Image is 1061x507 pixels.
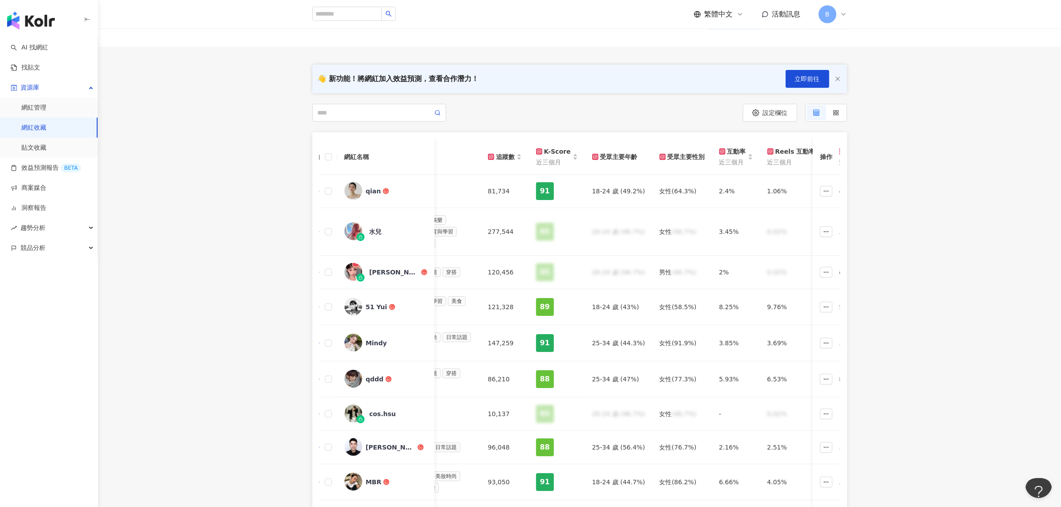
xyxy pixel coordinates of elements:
[672,442,696,452] div: (76.7%)
[536,182,554,200] div: 91
[7,12,55,29] img: logo
[767,147,815,156] div: Reels 互動率
[536,334,554,352] div: 91
[366,478,381,487] div: MBR
[20,238,45,258] span: 競品分析
[767,157,815,167] span: 近三個月
[369,268,419,277] div: [PERSON_NAME]
[786,70,829,88] button: 立即前往
[672,186,696,196] div: (64.3%)
[11,225,17,231] span: rise
[442,267,460,277] span: 穿搭
[488,477,522,487] div: 93,050
[488,338,522,348] div: 147,259
[767,477,823,487] div: 4.05%
[344,438,362,456] img: KOL Avatar
[369,409,396,418] div: cos.hsu
[767,302,823,312] div: 9.76%
[719,477,753,487] div: 6.66%
[767,186,823,196] div: 1.06%
[21,123,46,132] a: 網紅收藏
[337,139,434,175] th: 網紅名稱
[743,104,797,122] button: 設定欄位
[366,443,416,452] div: [PERSON_NAME]
[592,186,645,196] div: 18-24 歲 (49.2%)
[660,409,705,419] div: 女性
[448,296,466,306] span: 美食
[795,75,820,82] span: 立即前往
[344,473,362,491] img: KOL Avatar
[488,374,522,384] div: 86,210
[11,164,81,172] a: 效益預測報告BETA
[318,74,479,84] div: 👋 新功能！將網紅加入效益預測，查看合作潛力！
[432,442,460,452] span: 日常話題
[719,227,753,237] div: 3.45%
[592,338,645,348] div: 25-34 歲 (44.3%)
[488,442,522,452] div: 96,048
[592,477,645,487] div: 18-24 歲 (44.7%)
[719,157,746,167] span: 近三個月
[488,152,515,162] div: 追蹤數
[344,370,362,388] img: KOL Avatar
[344,182,362,200] img: KOL Avatar
[11,43,48,52] a: searchAI 找網紅
[366,375,384,384] div: qddd
[20,78,39,98] span: 資源庫
[592,302,645,312] div: 18-24 歲 (43%)
[763,109,788,116] span: 設定欄位
[767,442,823,452] div: 2.51%
[719,147,746,156] div: 互動率
[660,338,705,348] div: 女性
[719,409,753,419] div: -
[369,227,382,236] div: 水兒
[344,222,362,240] img: KOL Avatar
[442,332,471,342] span: 日常話題
[660,152,705,162] div: 受眾主要性別
[719,442,753,452] div: 2.16%
[488,227,522,237] div: 277,544
[536,473,554,491] div: 91
[344,298,362,315] img: KOL Avatar
[432,471,460,481] span: 美妝時尚
[385,11,392,17] span: search
[719,267,753,277] div: 2%
[719,302,753,312] div: 8.25%
[488,267,522,277] div: 120,456
[660,442,705,452] div: 女性
[660,186,705,196] div: 女性
[592,152,645,162] div: 受眾主要年齡
[719,374,753,384] div: 5.93%
[344,405,362,422] img: KOL Avatar
[672,338,696,348] div: (91.9%)
[719,186,753,196] div: 2.4%
[592,442,645,452] div: 25-34 歲 (56.4%)
[767,374,823,384] div: 6.53%
[592,374,645,384] div: 25-34 歲 (47%)
[344,334,362,352] img: KOL Avatar
[488,186,522,196] div: 81,734
[488,302,522,312] div: 121,328
[11,184,46,192] a: 商案媒合
[366,339,387,348] div: Mindy
[442,368,460,378] span: 穿搭
[660,302,705,312] div: 女性
[672,302,696,312] div: (58.5%)
[21,143,46,152] a: 貼文收藏
[344,263,362,281] img: KOL Avatar
[660,374,705,384] div: 女性
[536,157,571,167] span: 近三個月
[366,187,381,196] div: qian
[660,227,705,237] div: 女性
[772,10,801,18] span: 活動訊息
[366,303,387,311] div: 51 Yui
[536,147,571,156] div: K-Score
[11,204,46,213] a: 洞察報告
[11,63,40,72] a: 找貼文
[21,103,46,112] a: 網紅管理
[660,477,705,487] div: 女性
[767,338,823,348] div: 3.69%
[20,218,45,238] span: 趨勢分析
[536,438,554,456] div: 88
[672,477,696,487] div: (86.2%)
[672,374,696,384] div: (77.3%)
